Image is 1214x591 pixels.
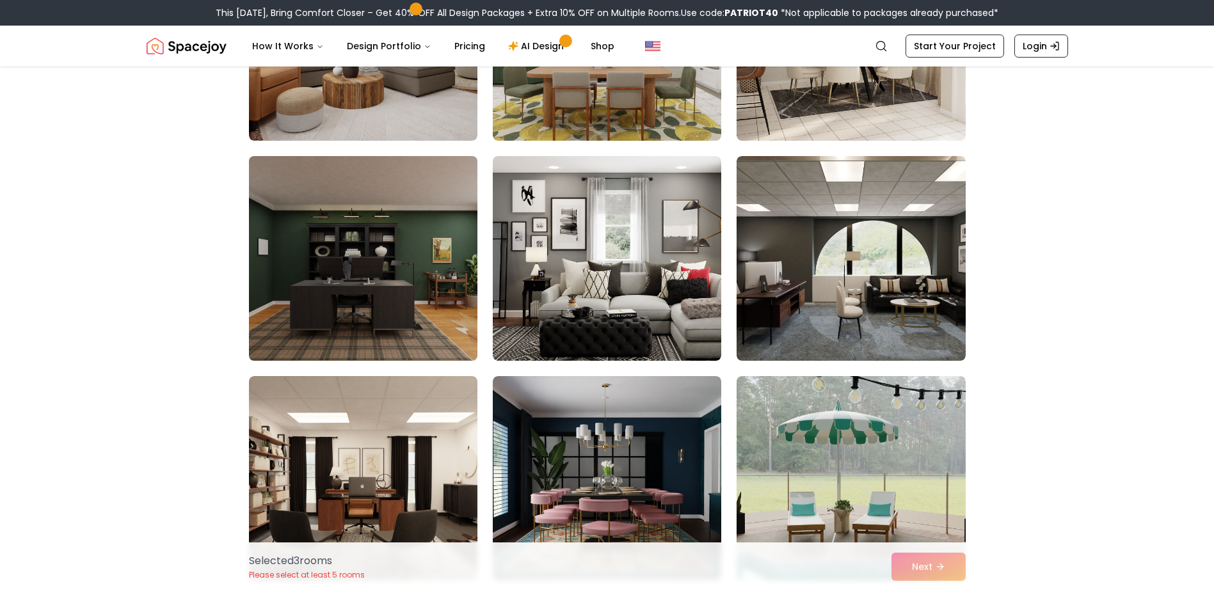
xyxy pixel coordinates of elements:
[580,33,625,59] a: Shop
[216,6,998,19] div: This [DATE], Bring Comfort Closer – Get 40% OFF All Design Packages + Extra 10% OFF on Multiple R...
[249,376,477,581] img: Room room-43
[242,33,625,59] nav: Main
[242,33,334,59] button: How It Works
[444,33,495,59] a: Pricing
[681,6,778,19] span: Use code:
[778,6,998,19] span: *Not applicable to packages already purchased*
[147,26,1068,67] nav: Global
[249,570,365,580] p: Please select at least 5 rooms
[737,156,965,361] img: Room room-42
[243,151,483,366] img: Room room-40
[493,376,721,581] img: Room room-44
[147,33,227,59] a: Spacejoy
[147,33,227,59] img: Spacejoy Logo
[645,38,660,54] img: United States
[493,156,721,361] img: Room room-41
[1014,35,1068,58] a: Login
[337,33,442,59] button: Design Portfolio
[906,35,1004,58] a: Start Your Project
[249,553,365,569] p: Selected 3 room s
[498,33,578,59] a: AI Design
[737,376,965,581] img: Room room-45
[724,6,778,19] b: PATRIOT40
